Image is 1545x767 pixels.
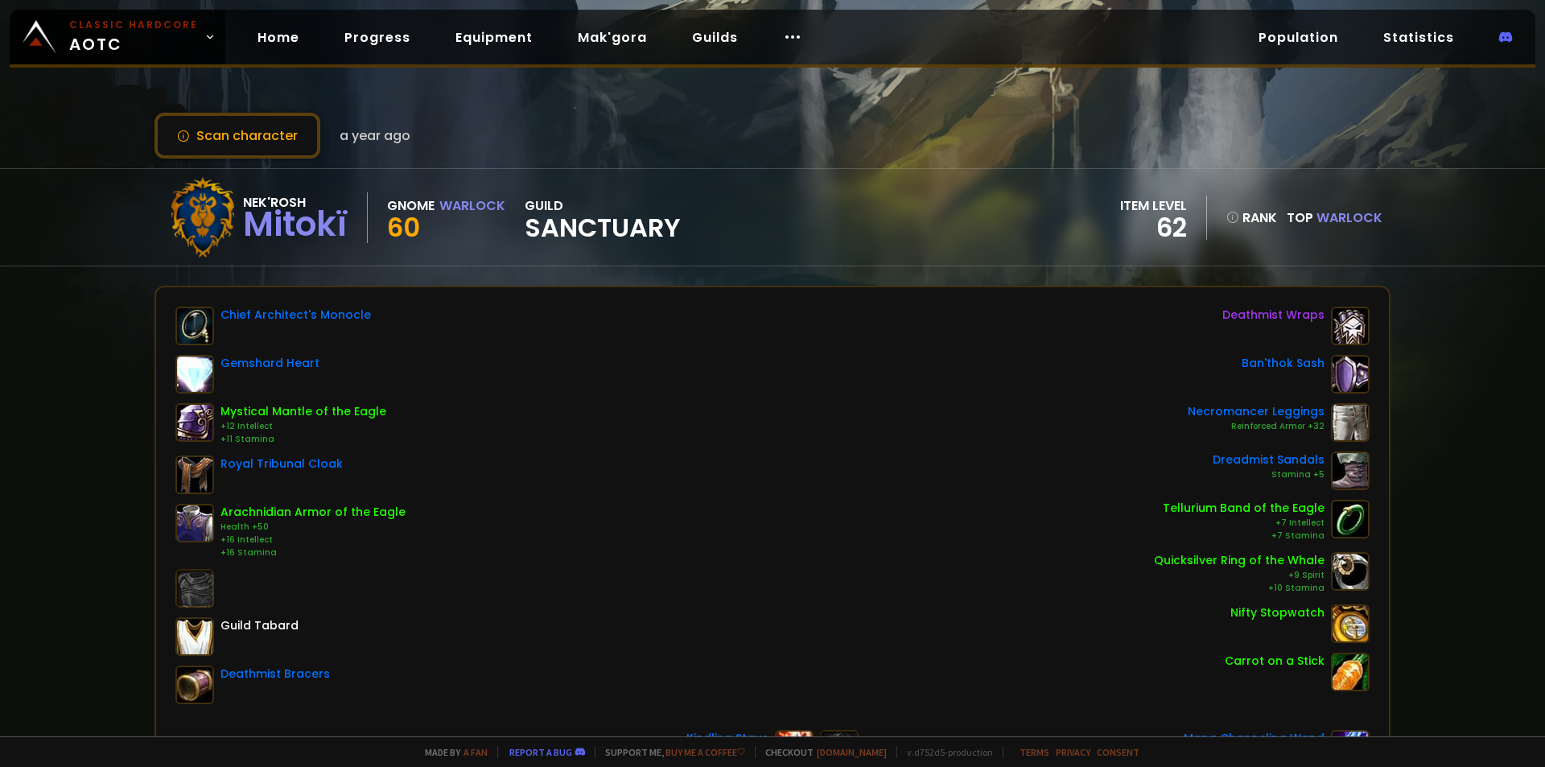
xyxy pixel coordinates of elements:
div: Nek'Rosh [243,192,348,212]
span: a year ago [340,126,410,146]
a: Progress [332,21,423,54]
div: Arachnidian Armor of the Eagle [220,504,406,521]
span: 60 [387,209,420,245]
a: Buy me a coffee [665,746,745,758]
img: item-22071 [175,666,214,704]
img: item-11122 [1331,653,1370,691]
span: v. d752d5 - production [896,746,993,758]
div: Warlock [439,196,505,216]
img: item-5976 [175,617,214,656]
div: 62 [1120,216,1187,240]
a: a fan [463,746,488,758]
img: item-10172 [175,403,214,442]
a: Mak'gora [565,21,660,54]
div: Quicksilver Ring of the Whale [1154,552,1325,569]
img: item-14288 [175,504,214,542]
div: Gemshard Heart [220,355,319,372]
a: Guilds [679,21,751,54]
div: Guild Tabard [220,617,299,634]
img: item-11991 [1331,552,1370,591]
img: item-11662 [1331,355,1370,394]
div: Stamina +5 [1213,468,1325,481]
div: Necromancer Leggings [1188,403,1325,420]
span: Warlock [1316,208,1382,227]
a: Consent [1097,746,1139,758]
a: Population [1246,21,1351,54]
div: +9 Spirit [1154,569,1325,582]
div: +11 Stamina [220,433,386,446]
img: item-2277 [1331,403,1370,442]
div: Kindling Stave [686,730,768,747]
div: Mystical Mantle of the Eagle [220,403,386,420]
img: item-11988 [1331,500,1370,538]
div: Deathmist Bracers [220,666,330,682]
span: AOTC [69,18,198,56]
a: Privacy [1056,746,1090,758]
div: Top [1287,208,1382,228]
div: +16 Stamina [220,546,406,559]
img: item-2820 [1331,604,1370,643]
div: +10 Stamina [1154,582,1325,595]
div: Deathmist Wraps [1222,307,1325,324]
div: guild [525,196,681,240]
div: +12 Intellect [220,420,386,433]
div: Tellurium Band of the Eagle [1163,500,1325,517]
div: rank [1226,208,1277,228]
a: Classic HardcoreAOTC [10,10,225,64]
div: +7 Stamina [1163,530,1325,542]
div: Health +50 [220,521,406,534]
a: Report a bug [509,746,572,758]
span: Sanctuary [525,216,681,240]
small: Classic Hardcore [69,18,198,32]
a: [DOMAIN_NAME] [817,746,887,758]
div: Reinforced Armor +32 [1188,420,1325,433]
img: item-22077 [1331,307,1370,345]
span: Checkout [755,746,887,758]
img: item-16704 [1331,452,1370,490]
a: Home [245,21,312,54]
a: Terms [1020,746,1049,758]
div: +16 Intellect [220,534,406,546]
img: item-11839 [175,307,214,345]
div: Ban'thok Sash [1242,355,1325,372]
div: Chief Architect's Monocle [220,307,371,324]
div: Gnome [387,196,435,216]
div: Royal Tribunal Cloak [220,456,343,472]
span: Made by [415,746,488,758]
div: Mana Channeling Wand [1184,730,1325,747]
img: item-17707 [175,355,214,394]
img: item-13376 [175,456,214,494]
div: Mitokï [243,212,348,237]
div: +7 Intellect [1163,517,1325,530]
button: Scan character [154,113,320,159]
div: Dreadmist Sandals [1213,452,1325,468]
div: Nifty Stopwatch [1230,604,1325,621]
span: Support me, [595,746,745,758]
a: Equipment [443,21,546,54]
a: Statistics [1370,21,1467,54]
div: Carrot on a Stick [1225,653,1325,670]
div: item level [1120,196,1187,216]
